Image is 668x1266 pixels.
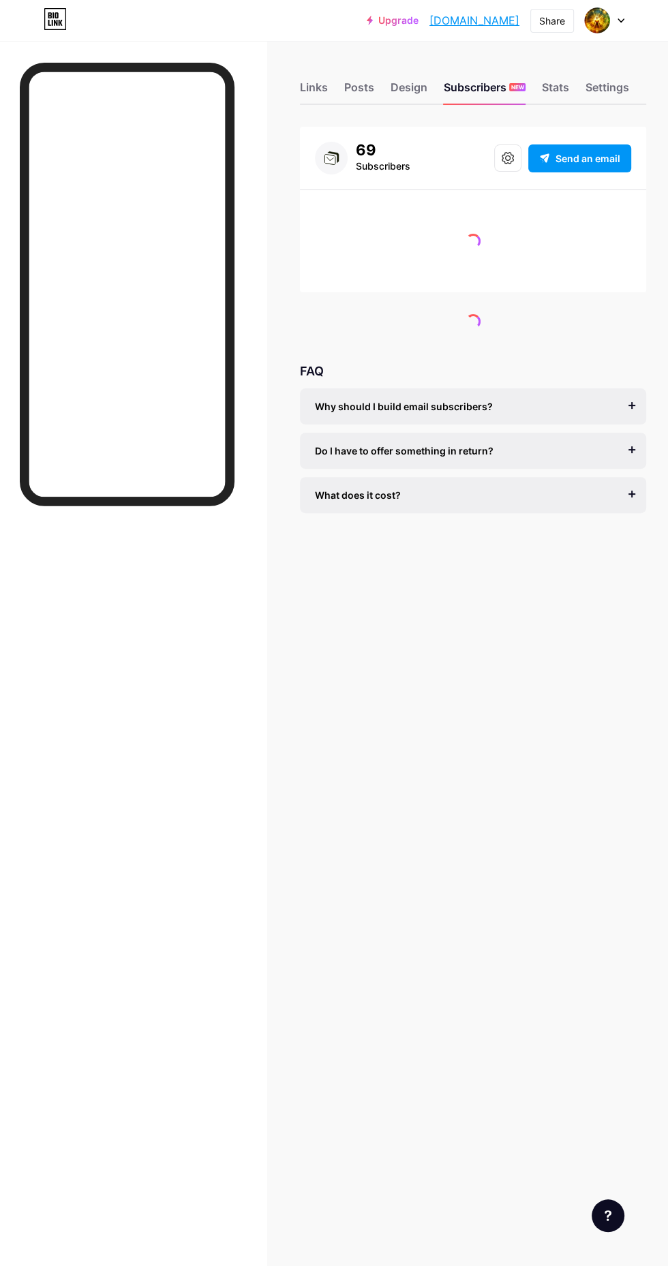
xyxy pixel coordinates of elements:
[315,444,494,458] span: Do I have to offer something in return?
[511,83,524,91] span: NEW
[300,79,328,104] div: Links
[556,151,620,166] span: Send an email
[344,79,374,104] div: Posts
[444,79,526,104] div: Subscribers
[539,14,565,28] div: Share
[315,399,493,414] span: Why should I build email subscribers?
[356,158,410,174] div: Subscribers
[586,79,629,104] div: Settings
[584,7,610,33] img: lawofattractionnew
[429,12,519,29] a: [DOMAIN_NAME]
[315,488,401,502] span: What does it cost?
[367,15,419,26] a: Upgrade
[391,79,427,104] div: Design
[356,142,410,158] div: 69
[542,79,569,104] div: Stats
[300,362,646,380] div: FAQ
